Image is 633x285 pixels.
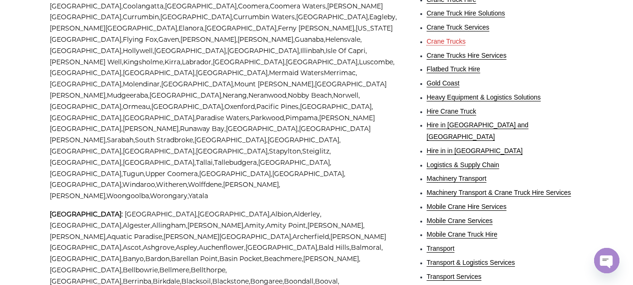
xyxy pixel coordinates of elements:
a: Hire in [GEOGRAPHIC_DATA] and [GEOGRAPHIC_DATA] [427,121,529,140]
a: [PERSON_NAME], [187,221,245,230]
a: Banyo, [123,254,145,263]
a: Flatbed Truck Hire [427,65,480,73]
a: Runaway Bay, [180,124,226,133]
a: Tugun, [123,169,145,178]
a: Coolangatta, [123,2,165,10]
a: Stapylton, [269,147,302,155]
a: [GEOGRAPHIC_DATA], [296,13,369,21]
a: Bellthorpe, [191,266,227,274]
a: [GEOGRAPHIC_DATA], [50,158,123,167]
a: [GEOGRAPHIC_DATA], [50,169,123,178]
a: Tallai, [196,158,214,167]
a: Yatala [188,192,208,200]
a: Nerang, [223,91,248,100]
a: Parkwood, [251,114,285,122]
a: Albion, [271,210,293,218]
a: [PERSON_NAME][GEOGRAPHIC_DATA], [164,232,292,241]
a: Allingham, [152,221,187,230]
a: [PERSON_NAME], [180,35,238,44]
a: [GEOGRAPHIC_DATA], [50,147,123,155]
a: Kirra, [164,58,182,66]
a: Windaroo, [122,180,156,189]
a: Witheren, [156,180,188,189]
a: Kingsholme, [123,58,164,66]
a: Woongoolba, [106,192,150,200]
a: [GEOGRAPHIC_DATA], [196,147,269,155]
strong: : [50,210,123,218]
a: Bardon, [145,254,171,263]
a: [GEOGRAPHIC_DATA], [165,2,238,10]
a: Crane Truck Hire Solutions [427,9,505,17]
a: Ferny [PERSON_NAME], [278,24,356,32]
a: Paradise Waters, [196,114,251,122]
a: Bald Hills, [319,243,351,252]
a: [GEOGRAPHIC_DATA], [161,80,234,88]
a: [GEOGRAPHIC_DATA], [194,136,268,144]
a: Ormeau, [123,102,151,111]
a: Wolffdene, [188,180,223,189]
a: Sarabah, [107,136,135,144]
a: Nobby Beach, [288,91,333,100]
a: [PERSON_NAME][GEOGRAPHIC_DATA], [50,24,179,32]
a: Norwell, [333,91,360,100]
a: Amity Point, [266,221,307,230]
a: Bellbowrie, [123,266,159,274]
a: Hollywell, [123,46,154,55]
a: Transport Services [427,273,482,280]
a: Elanora, [179,24,205,32]
a: Hire in in [GEOGRAPHIC_DATA] [427,147,523,154]
a: [GEOGRAPHIC_DATA], [50,114,123,122]
a: Mobile Crane Services [427,217,493,224]
a: [GEOGRAPHIC_DATA], [154,46,227,55]
a: Crane Trucks Hire Services [427,52,506,59]
a: [GEOGRAPHIC_DATA], [50,2,123,10]
a: [GEOGRAPHIC_DATA], [50,80,123,88]
a: Logistics & Supply Chain [427,161,499,169]
a: Pimpama, [285,114,319,122]
a: Steiglitz, [302,147,331,155]
a: Oxenford, [224,102,256,111]
a: Mobile Crane Truck Hire [427,231,498,238]
a: [GEOGRAPHIC_DATA], [198,210,271,218]
a: Worongary, [150,192,188,200]
a: [GEOGRAPHIC_DATA], [50,221,123,230]
a: [GEOGRAPHIC_DATA], [50,254,123,263]
a: Isle Of Capri, [326,46,367,55]
a: [GEOGRAPHIC_DATA], [286,58,359,66]
a: Algester, [123,221,152,230]
a: [GEOGRAPHIC_DATA], [50,102,123,111]
a: Machinery Transport [427,175,487,182]
a: [GEOGRAPHIC_DATA], [196,69,269,77]
a: [GEOGRAPHIC_DATA], [246,243,319,252]
a: [GEOGRAPHIC_DATA], [258,158,331,167]
a: Tallebudgera, [214,158,258,167]
a: [GEOGRAPHIC_DATA], [50,46,123,55]
a: Flying Fox, [123,35,158,44]
a: Crane Truck Services [427,23,490,31]
a: [GEOGRAPHIC_DATA], [199,169,272,178]
a: Basin Pocket, [219,254,264,263]
a: [PERSON_NAME], [238,35,295,44]
a: Coomera, [238,2,270,10]
a: Coomera Waters, [270,2,327,10]
a: [GEOGRAPHIC_DATA], [123,69,196,77]
a: [GEOGRAPHIC_DATA], [50,69,123,77]
a: Mudgeeraba, [107,91,149,100]
a: [GEOGRAPHIC_DATA], [149,91,223,100]
a: [GEOGRAPHIC_DATA], [50,180,122,189]
a: [PERSON_NAME], [50,232,107,241]
a: Currumbin, [123,13,160,21]
a: Machinery Transport & Crane Truck Hire Services [427,189,571,196]
a: [GEOGRAPHIC_DATA], [227,46,300,55]
a: [GEOGRAPHIC_DATA], [50,266,123,274]
a: Molendinar, [123,80,161,88]
a: [PERSON_NAME] Well, [50,58,123,66]
a: Ashgrove, [143,243,176,252]
a: [PERSON_NAME], [223,180,280,189]
a: Crane Trucks [427,38,466,45]
a: Merrimac, [324,69,357,77]
a: Aspley, [176,243,199,252]
a: [GEOGRAPHIC_DATA], [160,13,233,21]
a: [PERSON_NAME], [303,254,360,263]
a: Bellmere, [159,266,191,274]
